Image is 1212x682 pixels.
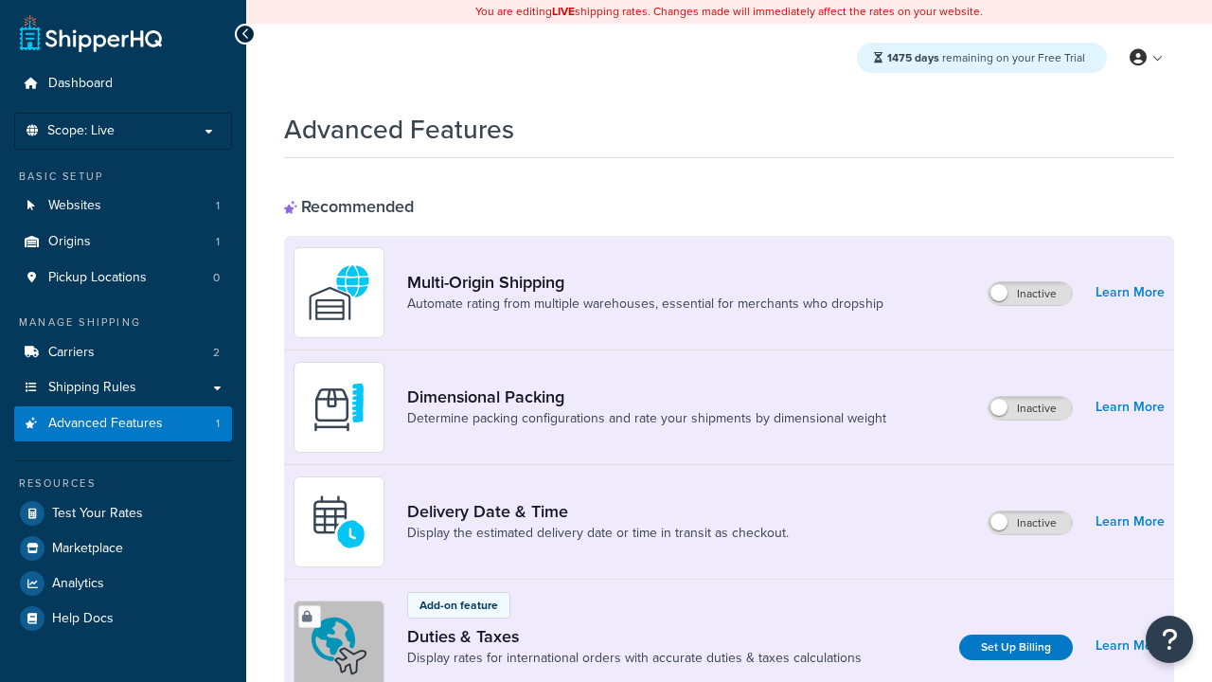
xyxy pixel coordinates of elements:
[52,506,143,522] span: Test Your Rates
[52,541,123,557] span: Marketplace
[284,196,414,217] div: Recommended
[989,511,1072,534] label: Inactive
[48,416,163,432] span: Advanced Features
[48,76,113,92] span: Dashboard
[48,345,95,361] span: Carriers
[887,49,1085,66] span: remaining on your Free Trial
[14,188,232,224] a: Websites1
[989,282,1072,305] label: Inactive
[407,649,862,668] a: Display rates for international orders with accurate duties & taxes calculations
[14,476,232,492] div: Resources
[14,169,232,185] div: Basic Setup
[14,224,232,260] li: Origins
[14,406,232,441] a: Advanced Features1
[48,380,136,396] span: Shipping Rules
[407,524,789,543] a: Display the estimated delivery date or time in transit as checkout.
[216,198,220,214] span: 1
[216,234,220,250] span: 1
[14,224,232,260] a: Origins1
[306,260,372,326] img: WatD5o0RtDAAAAAElFTkSuQmCC
[213,270,220,286] span: 0
[407,626,862,647] a: Duties & Taxes
[48,270,147,286] span: Pickup Locations
[14,531,232,565] a: Marketplace
[14,566,232,601] a: Analytics
[14,370,232,405] a: Shipping Rules
[419,597,498,614] p: Add-on feature
[14,406,232,441] li: Advanced Features
[48,234,91,250] span: Origins
[552,3,575,20] b: LIVE
[14,601,232,636] a: Help Docs
[14,496,232,530] a: Test Your Rates
[14,188,232,224] li: Websites
[14,260,232,296] a: Pickup Locations0
[989,397,1072,420] label: Inactive
[14,260,232,296] li: Pickup Locations
[14,335,232,370] a: Carriers2
[52,576,104,592] span: Analytics
[306,489,372,555] img: gfkeb5ejjkALwAAAABJRU5ErkJggg==
[216,416,220,432] span: 1
[1096,509,1165,535] a: Learn More
[213,345,220,361] span: 2
[48,198,101,214] span: Websites
[887,49,939,66] strong: 1475 days
[407,386,886,407] a: Dimensional Packing
[1096,394,1165,421] a: Learn More
[284,111,514,148] h1: Advanced Features
[407,501,789,522] a: Delivery Date & Time
[14,335,232,370] li: Carriers
[14,66,232,101] a: Dashboard
[52,611,114,627] span: Help Docs
[959,635,1073,660] a: Set Up Billing
[47,123,115,139] span: Scope: Live
[306,374,372,440] img: DTVBYsAAAAAASUVORK5CYII=
[407,295,883,314] a: Automate rating from multiple warehouses, essential for merchants who dropship
[1096,633,1165,659] a: Learn More
[1096,279,1165,306] a: Learn More
[407,272,883,293] a: Multi-Origin Shipping
[407,409,886,428] a: Determine packing configurations and rate your shipments by dimensional weight
[14,314,232,331] div: Manage Shipping
[1146,616,1193,663] button: Open Resource Center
